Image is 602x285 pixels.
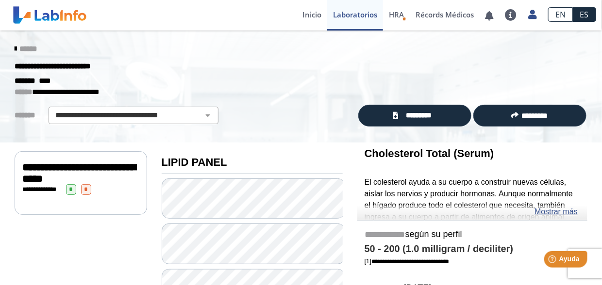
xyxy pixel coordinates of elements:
[516,247,591,274] iframe: Help widget launcher
[389,10,404,19] span: HRA
[365,147,494,159] b: Cholesterol Total (Serum)
[162,156,227,168] b: LIPID PANEL
[548,7,573,22] a: EN
[535,206,578,218] a: Mostrar más
[573,7,596,22] a: ES
[365,243,580,255] h4: 50 - 200 (1.0 milligram / deciliter)
[365,257,449,265] a: [1]
[365,229,580,240] h5: según su perfil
